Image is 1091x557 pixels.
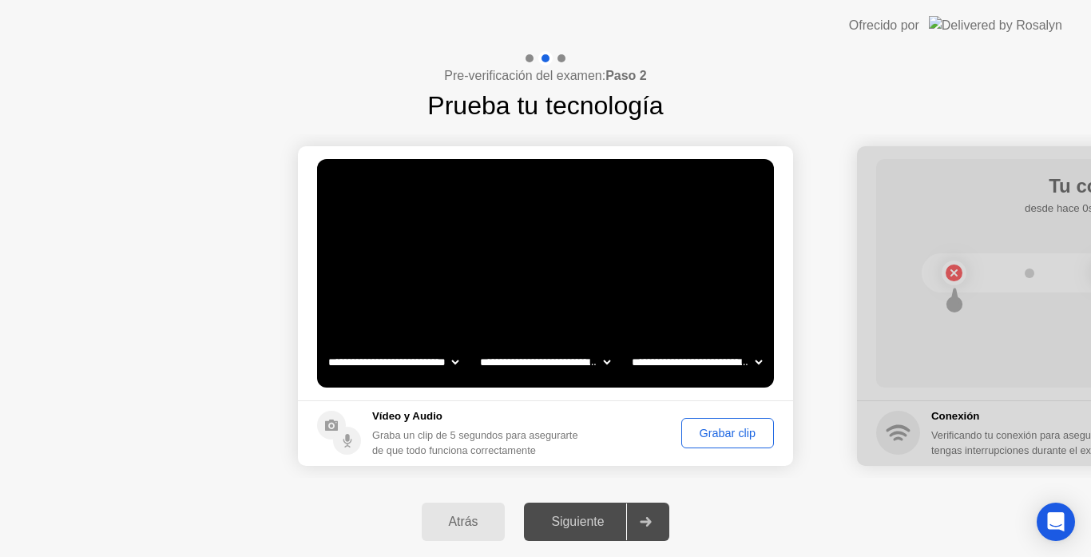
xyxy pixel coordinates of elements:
select: Available microphones [629,346,765,378]
select: Available speakers [477,346,613,378]
div: Graba un clip de 5 segundos para asegurarte de que todo funciona correctamente [372,428,585,458]
h4: Pre-verificación del examen: [444,66,646,86]
div: Ofrecido por [849,16,919,35]
div: Grabar clip [687,427,768,440]
div: Atrás [426,515,501,529]
img: Delivered by Rosalyn [929,16,1062,34]
select: Available cameras [325,346,462,378]
button: Siguiente [524,503,669,541]
div: Open Intercom Messenger [1037,503,1075,541]
div: Siguiente [529,515,626,529]
h1: Prueba tu tecnología [427,86,663,125]
h5: Vídeo y Audio [372,408,585,424]
button: Grabar clip [681,418,774,448]
button: Atrás [422,503,506,541]
b: Paso 2 [605,69,647,82]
